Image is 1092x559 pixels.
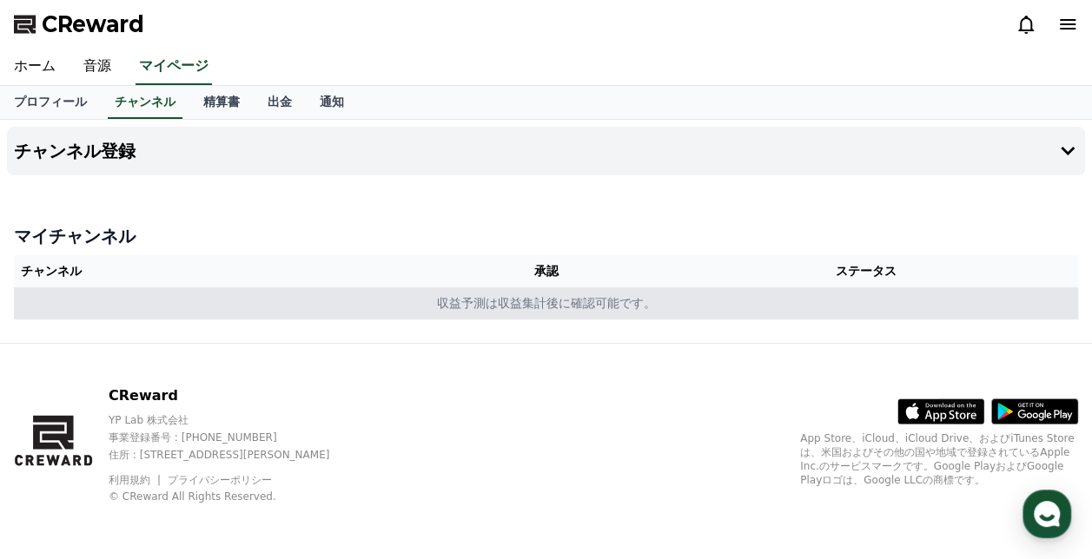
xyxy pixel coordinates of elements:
a: プライバシーポリシー [168,474,272,486]
button: チャンネル登録 [7,127,1085,175]
h4: チャンネル登録 [14,141,136,161]
th: 承認 [438,255,654,287]
th: チャンネル [14,255,438,287]
span: Messages [144,442,195,456]
a: CReward [14,10,144,38]
p: YP Lab 株式会社 [109,413,360,427]
a: Messages [115,415,224,458]
a: 出金 [254,86,306,119]
p: © CReward All Rights Reserved. [109,490,360,503]
span: Settings [257,441,300,455]
th: ステータス [654,255,1078,287]
a: マイページ [136,49,212,85]
p: 事業登録番号 : [PHONE_NUMBER] [109,431,360,444]
a: 音源 [69,49,125,85]
a: Home [5,415,115,458]
p: 住所 : [STREET_ADDRESS][PERSON_NAME] [109,448,360,462]
a: チャンネル [108,86,182,119]
span: Home [44,441,75,455]
a: Settings [224,415,334,458]
p: CReward [109,385,360,406]
a: 通知 [306,86,358,119]
p: App Store、iCloud、iCloud Drive、およびiTunes Storeは、米国およびその他の国や地域で登録されているApple Inc.のサービスマークです。Google P... [800,431,1078,487]
a: 利用規約 [109,474,163,486]
a: 精算書 [189,86,254,119]
span: CReward [42,10,144,38]
h4: マイチャンネル [14,224,1078,248]
td: 収益予測は収益集計後に確認可能です。 [14,287,1078,319]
